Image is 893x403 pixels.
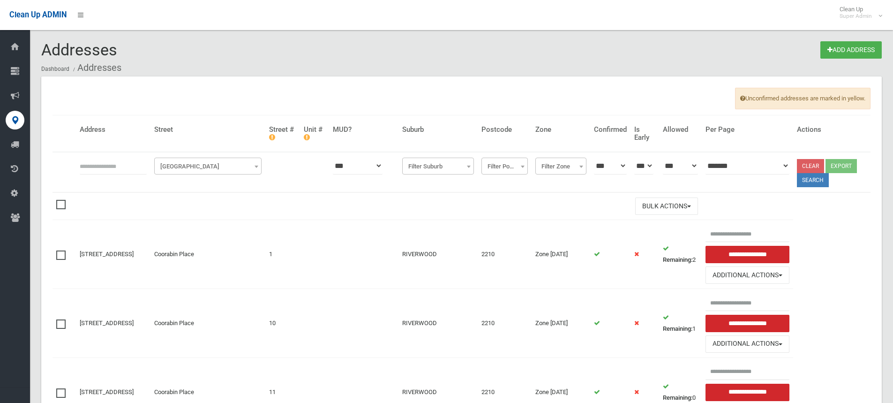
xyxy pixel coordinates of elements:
span: Filter Street [154,158,262,175]
h4: Suburb [402,126,474,134]
h4: Unit # [304,126,325,141]
h4: Confirmed [594,126,627,134]
span: Filter Suburb [402,158,474,175]
td: RIVERWOOD [398,220,478,289]
td: 10 [265,289,300,358]
span: Addresses [41,40,117,59]
span: Clean Up ADMIN [9,10,67,19]
a: Dashboard [41,66,69,72]
strong: Remaining: [663,325,692,332]
h4: Per Page [705,126,790,134]
span: Filter Postcode [481,158,528,175]
h4: Zone [535,126,586,134]
td: Zone [DATE] [532,220,590,289]
td: 1 [265,220,300,289]
button: Additional Actions [705,266,790,284]
li: Addresses [71,59,121,76]
strong: Remaining: [663,394,692,401]
button: Search [797,173,829,187]
h4: Address [80,126,147,134]
span: Filter Postcode [484,160,525,173]
small: Super Admin [840,13,872,20]
span: Filter Zone [535,158,586,175]
a: Clear [797,159,824,173]
td: 2 [659,220,701,289]
span: Filter Suburb [405,160,472,173]
h4: Is Early [634,126,656,141]
td: RIVERWOOD [398,289,478,358]
td: Zone [DATE] [532,289,590,358]
a: Add Address [820,41,882,59]
td: Coorabin Place [150,289,265,358]
a: [STREET_ADDRESS] [80,319,134,327]
td: 2210 [478,289,532,358]
h4: Actions [797,126,867,134]
td: Coorabin Place [150,220,265,289]
strong: Remaining: [663,256,692,263]
h4: Postcode [481,126,528,134]
span: Filter Zone [538,160,584,173]
a: [STREET_ADDRESS] [80,251,134,258]
button: Bulk Actions [635,198,698,215]
h4: Street # [269,126,296,141]
span: Clean Up [835,6,881,20]
h4: MUD? [333,126,395,134]
td: 1 [659,289,701,358]
h4: Street [154,126,262,134]
span: Unconfirmed addresses are marked in yellow. [735,88,870,109]
td: 2210 [478,220,532,289]
a: [STREET_ADDRESS] [80,388,134,395]
h4: Allowed [663,126,698,134]
button: Export [825,159,857,173]
button: Additional Actions [705,335,790,353]
span: Filter Street [157,160,259,173]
